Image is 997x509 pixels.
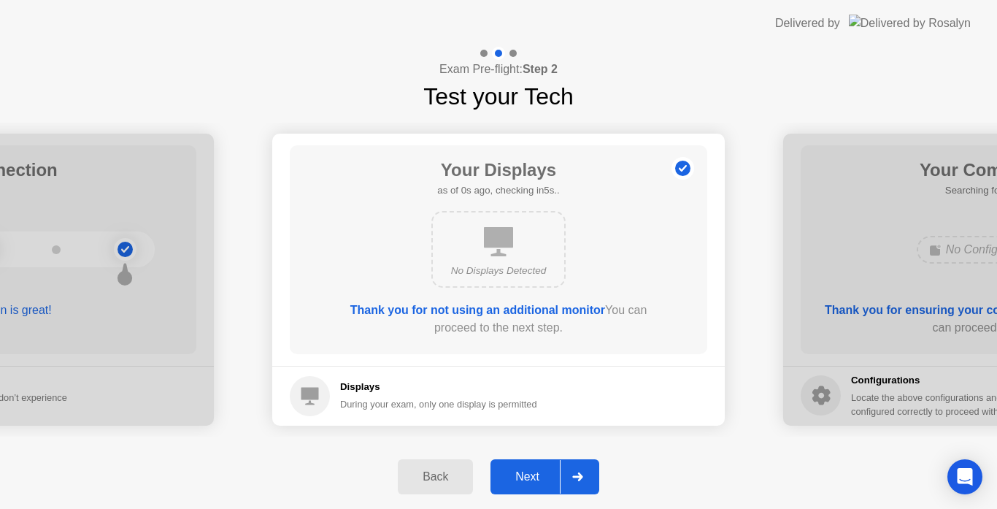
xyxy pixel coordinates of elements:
[437,157,559,183] h1: Your Displays
[495,470,560,483] div: Next
[439,61,558,78] h4: Exam Pre-flight:
[444,264,553,278] div: No Displays Detected
[340,397,537,411] div: During your exam, only one display is permitted
[437,183,559,198] h5: as of 0s ago, checking in5s..
[523,63,558,75] b: Step 2
[490,459,599,494] button: Next
[402,470,469,483] div: Back
[849,15,971,31] img: Delivered by Rosalyn
[331,302,666,337] div: You can proceed to the next step.
[423,79,574,114] h1: Test your Tech
[350,304,605,316] b: Thank you for not using an additional monitor
[775,15,840,32] div: Delivered by
[398,459,473,494] button: Back
[947,459,982,494] div: Open Intercom Messenger
[340,380,537,394] h5: Displays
